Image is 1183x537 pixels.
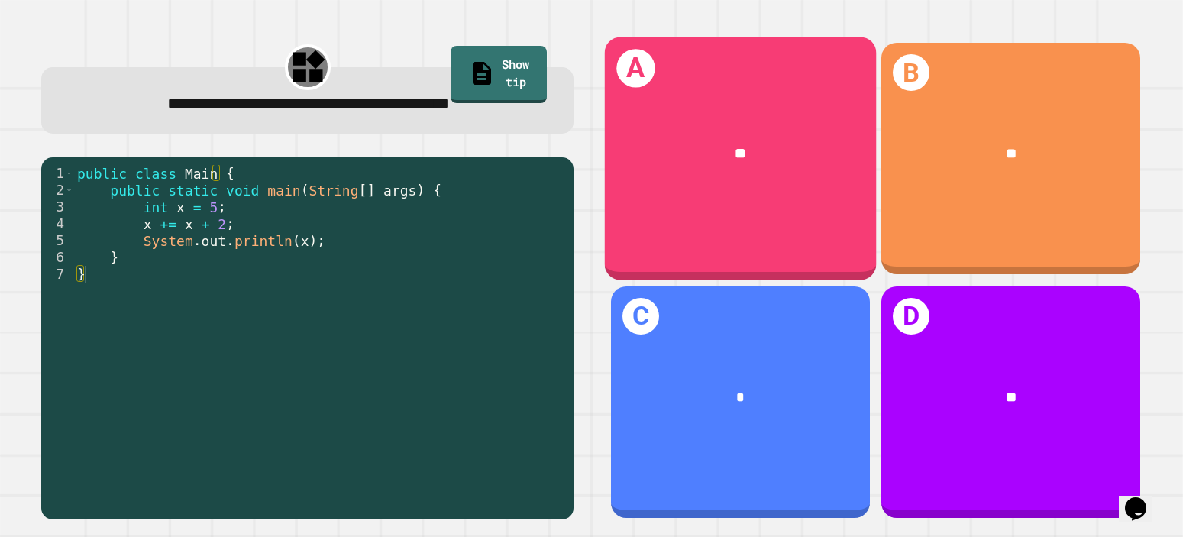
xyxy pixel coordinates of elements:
div: 3 [41,199,74,215]
div: 1 [41,165,74,182]
div: 4 [41,215,74,232]
div: 6 [41,249,74,266]
div: 5 [41,232,74,249]
h1: D [893,298,929,335]
div: 2 [41,182,74,199]
h1: A [616,50,655,88]
iframe: chat widget [1119,476,1168,522]
a: Show tip [451,46,547,103]
div: 7 [41,266,74,283]
span: Toggle code folding, rows 2 through 6 [65,182,73,199]
h1: B [893,54,929,91]
h1: C [622,298,659,335]
span: Toggle code folding, rows 1 through 7 [65,165,73,182]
